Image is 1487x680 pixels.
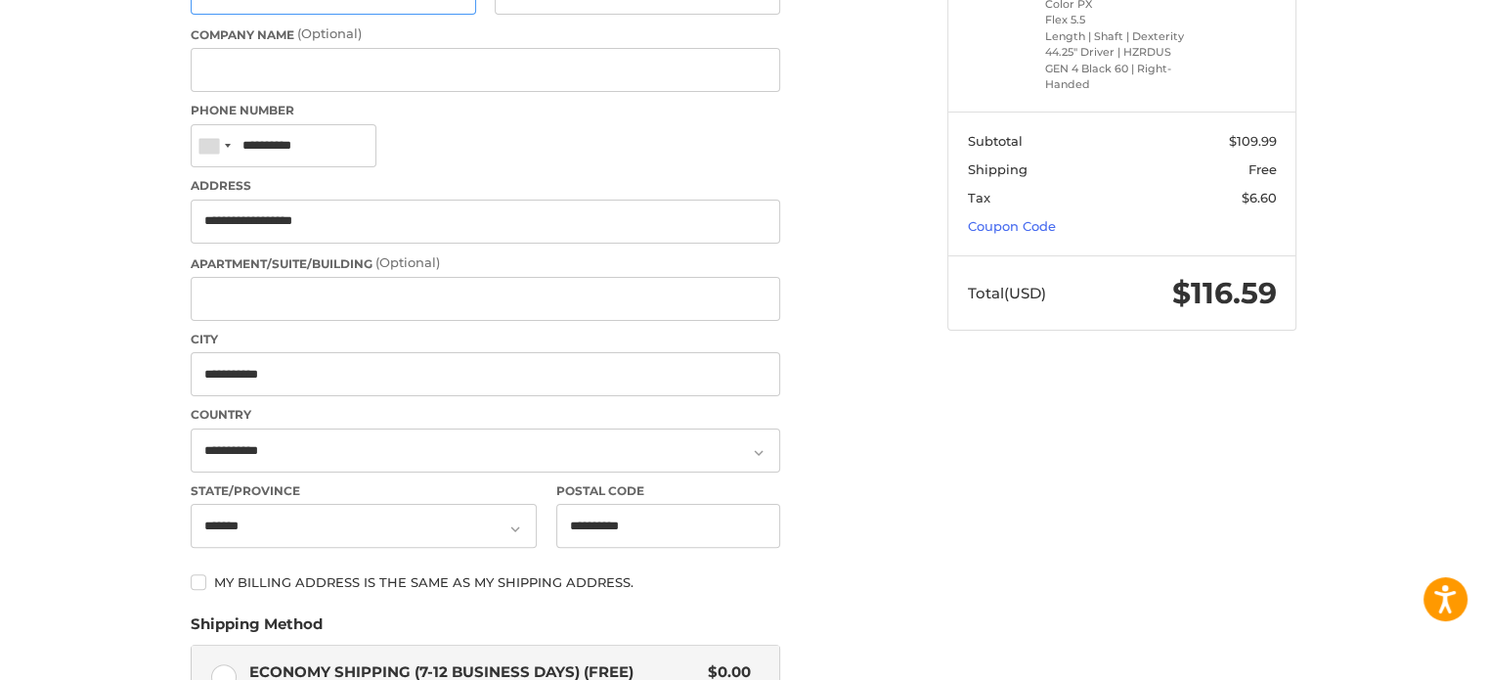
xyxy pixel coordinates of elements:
[1242,190,1277,205] span: $6.60
[191,331,780,348] label: City
[968,190,990,205] span: Tax
[1045,28,1195,93] li: Length | Shaft | Dexterity 44.25" Driver | HZRDUS GEN 4 Black 60 | Right-Handed
[191,24,780,44] label: Company Name
[968,284,1046,302] span: Total (USD)
[968,161,1028,177] span: Shipping
[191,406,780,424] label: Country
[1045,12,1195,28] li: Flex 5.5
[556,482,781,500] label: Postal Code
[1248,161,1277,177] span: Free
[968,133,1023,149] span: Subtotal
[297,25,362,41] small: (Optional)
[191,574,780,590] label: My billing address is the same as my shipping address.
[375,254,440,270] small: (Optional)
[191,482,537,500] label: State/Province
[1172,275,1277,311] span: $116.59
[191,102,780,119] label: Phone Number
[191,613,323,645] legend: Shipping Method
[191,253,780,273] label: Apartment/Suite/Building
[968,218,1056,234] a: Coupon Code
[191,177,780,195] label: Address
[1229,133,1277,149] span: $109.99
